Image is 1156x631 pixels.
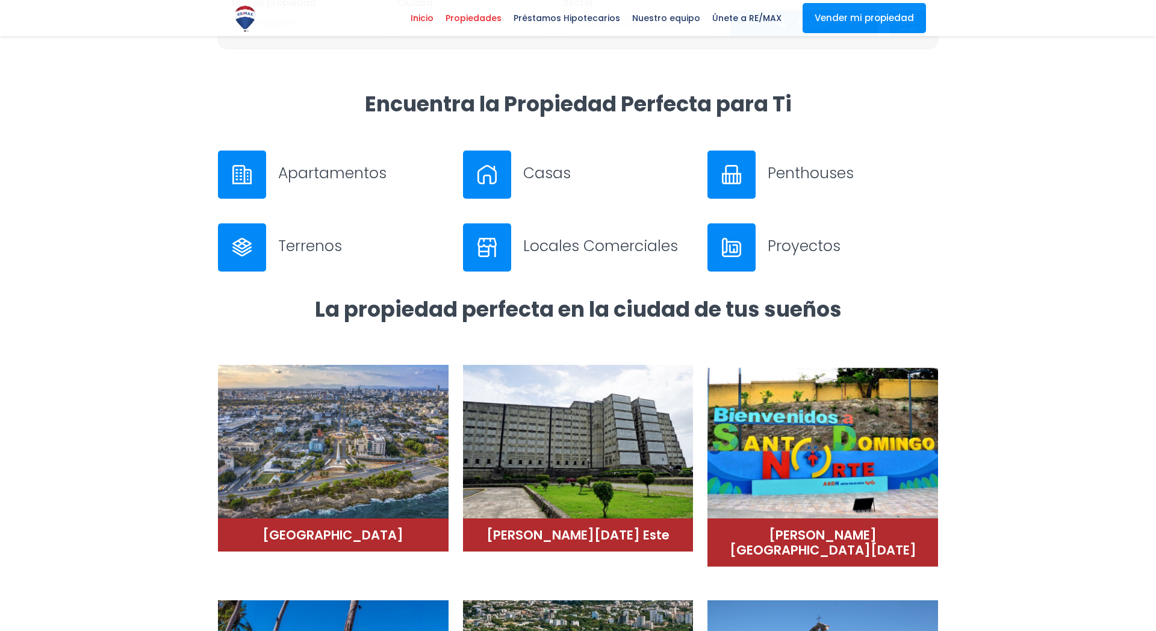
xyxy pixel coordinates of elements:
[365,89,792,119] strong: Encuentra la Propiedad Perfecta para Ti
[768,163,938,184] h3: Penthouses
[707,223,938,272] a: Proyectos
[218,356,449,552] a: Distrito Nacional (2)[GEOGRAPHIC_DATA]
[707,151,938,199] a: Penthouses
[230,527,437,542] h4: [GEOGRAPHIC_DATA]
[706,9,788,27] span: Únete a RE/MAX
[719,527,926,558] h4: [PERSON_NAME][GEOGRAPHIC_DATA][DATE]
[523,235,694,256] h3: Locales Comerciales
[218,151,449,199] a: Apartamentos
[463,365,694,527] img: Distrito Nacional (3)
[278,163,449,184] h3: Apartamentos
[405,9,440,27] span: Inicio
[768,235,938,256] h3: Proyectos
[626,9,706,27] span: Nuestro equipo
[315,294,842,324] strong: La propiedad perfecta en la ciudad de tus sueños
[463,223,694,272] a: Locales Comerciales
[440,9,508,27] span: Propiedades
[278,235,449,256] h3: Terrenos
[707,365,938,527] img: Santo Domingo Norte
[218,365,449,527] img: Distrito Nacional (2)
[523,163,694,184] h3: Casas
[803,3,926,33] a: Vender mi propiedad
[463,356,694,552] a: Distrito Nacional (3)[PERSON_NAME][DATE] Este
[230,4,260,34] img: Logo de REMAX
[218,223,449,272] a: Terrenos
[707,356,938,567] a: Santo Domingo Norte[PERSON_NAME][GEOGRAPHIC_DATA][DATE]
[463,151,694,199] a: Casas
[475,527,682,542] h4: [PERSON_NAME][DATE] Este
[508,9,626,27] span: Préstamos Hipotecarios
